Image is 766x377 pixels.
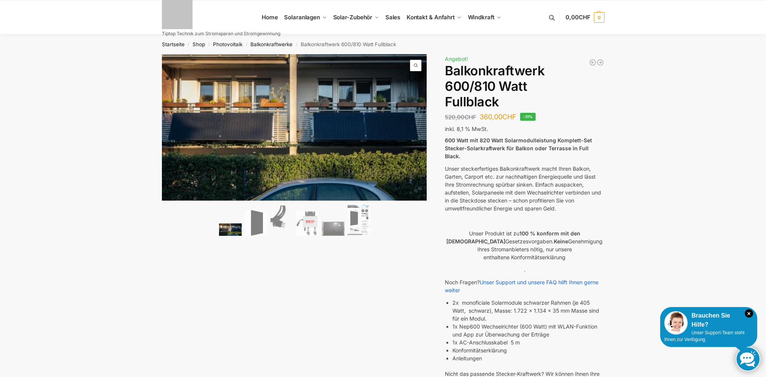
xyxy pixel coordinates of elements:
strong: 600 Watt mit 820 Watt Solarmodulleistung Komplett-Set Stecker-Solarkraftwerk für Balkon oder Terr... [445,137,592,159]
strong: Keine [554,238,568,245]
span: 0 [594,12,604,23]
a: Balkonkraftwerk 445/600 Watt Bificial [589,59,597,66]
li: Anleitungen [452,354,604,362]
span: Solaranlagen [284,14,320,21]
img: Balkonkraftwerk 600/810 Watt Fullblack 3 [427,54,692,358]
span: Sales [385,14,401,21]
a: Kontakt & Anfahrt [403,0,465,34]
span: / [242,42,250,48]
span: Windkraft [468,14,494,21]
span: Angebot! [445,56,468,62]
div: Brauchen Sie Hilfe? [664,311,753,329]
li: Konformitätserklärung [452,346,604,354]
span: 0,00 [566,14,590,21]
a: Unser Support und unsere FAQ hilft Ihnen gerne weiter [445,279,598,293]
img: Balkonkraftwerk 600/810 Watt Fullblack – Bild 5 [322,221,345,236]
i: Schließen [745,309,753,318]
span: CHF [465,114,476,121]
img: Anschlusskabel-3meter_schweizer-stecker [270,206,293,236]
a: Sales [382,0,403,34]
a: Photovoltaik [213,41,242,47]
li: 2x monoficiale Solarmodule schwarzer Rahmen (je 405 Watt, schwarz), Masse: 1.722 x 1.134 x 35 mm ... [452,299,604,322]
span: Kontakt & Anfahrt [407,14,455,21]
bdi: 360,00 [480,113,516,121]
nav: Breadcrumb [148,34,618,54]
bdi: 520,00 [445,114,476,121]
li: 1x Nep600 Wechselrichter (600 Watt) mit WLAN-Funktion und App zur Überwachung der Erträge [452,322,604,338]
p: Unser Produkt ist zu Gesetzesvorgaben. Genehmigung Ihres Stromanbieters nötig, nur unsere enthalt... [445,229,604,261]
a: Balkonkraftwerk 405/600 Watt erweiterbar [597,59,604,66]
p: Unser steckerfertiges Balkonkraftwerk macht Ihren Balkon, Garten, Carport etc. zur nachhaltigen E... [445,165,604,212]
img: Balkonkraftwerk 600/810 Watt Fullblack – Bild 6 [348,204,370,236]
p: . [445,266,604,274]
a: Solaranlagen [281,0,330,34]
img: NEP 800 Drosselbar auf 600 Watt [296,211,319,236]
img: 2 Balkonkraftwerke [219,223,242,236]
img: TommaTech Vorderseite [245,210,267,236]
a: Shop [193,41,205,47]
span: / [185,42,193,48]
p: Noch Fragen? [445,278,604,294]
h1: Balkonkraftwerk 600/810 Watt Fullblack [445,63,604,109]
span: Solar-Zubehör [333,14,373,21]
img: Customer service [664,311,688,335]
span: CHF [502,113,516,121]
a: Solar-Zubehör [330,0,382,34]
li: 1x AC-Anschlusskabel 5 m [452,338,604,346]
span: inkl. 8,1 % MwSt. [445,126,488,132]
a: Windkraft [465,0,504,34]
span: Unser Support-Team steht Ihnen zur Verfügung [664,330,744,342]
a: 0,00CHF 0 [566,6,604,29]
a: Balkonkraftwerke [250,41,292,47]
span: CHF [579,14,590,21]
strong: 100 % konform mit den [DEMOGRAPHIC_DATA] [446,230,580,245]
a: Startseite [162,41,185,47]
span: -31% [520,113,536,121]
img: Balkonkraftwerk 600/810 Watt Fullblack 1 [162,54,427,201]
p: Tiptop Technik zum Stromsparen und Stromgewinnung [162,31,280,36]
span: / [205,42,213,48]
span: / [292,42,300,48]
